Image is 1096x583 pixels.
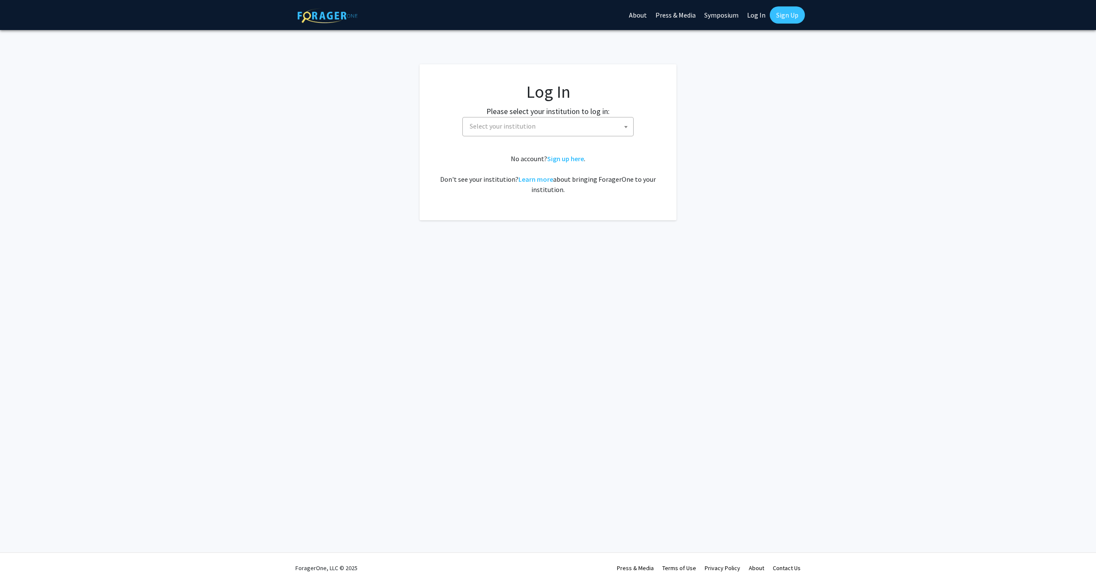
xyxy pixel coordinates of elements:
[470,122,536,130] span: Select your institution
[617,564,654,572] a: Press & Media
[547,154,584,163] a: Sign up here
[662,564,696,572] a: Terms of Use
[486,105,610,117] label: Please select your institution to log in:
[466,117,633,135] span: Select your institution
[773,564,801,572] a: Contact Us
[295,553,357,583] div: ForagerOne, LLC © 2025
[437,81,659,102] h1: Log In
[705,564,740,572] a: Privacy Policy
[770,6,805,24] a: Sign Up
[437,153,659,195] div: No account? . Don't see your institution? about bringing ForagerOne to your institution.
[298,8,357,23] img: ForagerOne Logo
[518,175,553,183] a: Learn more about bringing ForagerOne to your institution
[462,117,634,136] span: Select your institution
[749,564,764,572] a: About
